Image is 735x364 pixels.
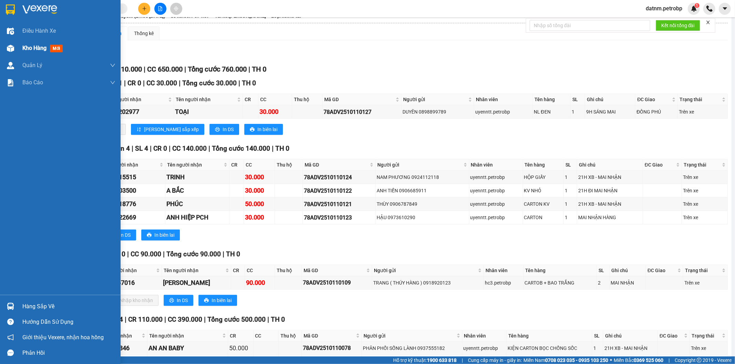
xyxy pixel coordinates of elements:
[198,295,237,306] button: printerIn biên lai
[127,79,141,87] span: CR 0
[257,126,277,133] span: In biên lai
[147,65,183,73] span: CC 650.000
[660,332,683,340] span: ĐC Giao
[210,124,239,135] button: printerIn DS
[101,171,165,184] td: 0866615515
[207,315,266,323] span: Tổng cước 500.000
[604,344,656,352] div: 21H XB - MAI NHẬN
[166,199,228,209] div: PHÚC
[176,96,236,103] span: Tên người nhận
[174,6,178,11] span: aim
[95,343,146,353] div: 0362688846
[99,276,162,290] td: 0975167016
[102,161,158,169] span: SĐT người nhận
[127,250,129,258] span: |
[212,297,232,304] span: In biên lai
[102,186,164,195] div: 0966303500
[147,342,228,355] td: AN AN BABY
[167,161,222,169] span: Tên người nhận
[524,187,563,194] div: KV NHỎ
[172,144,207,152] span: CC 140.000
[141,229,180,240] button: printerIn biên lai
[208,144,210,152] span: |
[110,63,115,68] span: down
[578,173,642,181] div: 21H XB - MAI NHẬN
[94,342,148,355] td: 0362688846
[7,28,14,35] img: warehouse-icon
[177,297,188,304] span: In DS
[238,79,240,87] span: |
[102,199,164,209] div: 0333118776
[524,265,597,276] th: Tên hàng
[722,6,728,12] span: caret-down
[22,61,42,69] span: Quản Lý
[165,184,229,197] td: A BẮC
[7,79,14,86] img: solution-icon
[245,199,274,209] div: 50.000
[634,357,663,363] strong: 0369 525 060
[303,184,376,197] td: 78ADV2510110122
[685,267,720,274] span: Trạng thái
[680,96,721,103] span: Trạng thái
[165,171,229,184] td: TRINH
[292,94,323,105] th: Thu hộ
[565,200,576,208] div: 1
[110,80,115,85] span: down
[170,3,182,15] button: aim
[138,3,150,15] button: plus
[112,144,130,152] span: Đơn 4
[245,186,274,195] div: 30.000
[586,108,634,116] div: 9H SÁNG MAI
[112,250,125,258] span: CR 0
[7,334,14,341] span: notification
[377,161,462,169] span: Người gửi
[128,315,163,323] span: CR 110.000
[135,144,148,152] span: SL 4
[564,159,577,171] th: SL
[403,96,467,103] span: Người gửi
[304,213,374,222] div: 78ADV2510110123
[22,301,115,312] div: Hàng sắp về
[656,20,700,31] button: Kết nối tổng đài
[402,108,473,116] div: DUYÊN 0898899789
[165,211,229,224] td: ANH HIỆP PCH
[104,105,174,119] td: 0984202977
[585,94,635,105] th: Ghi chú
[144,126,199,133] span: [PERSON_NAME] sắp xếp
[182,79,237,87] span: Tổng cước 30.000
[697,358,702,363] span: copyright
[304,200,374,208] div: 78ADV2510110121
[302,342,362,355] td: 78ADV2510110078
[640,4,688,13] span: datnm.petrobp
[7,319,14,325] span: question-circle
[204,315,206,323] span: |
[611,279,645,287] div: MAI NHẬN
[279,330,302,342] th: Thu hộ
[525,279,595,287] div: CARTOB + BAO TRẮNG
[154,231,174,239] span: In biên lai
[22,45,47,51] span: Kho hàng
[593,344,602,352] div: 1
[303,171,376,184] td: 78ADV2510110124
[105,107,173,117] div: 0984202977
[572,108,584,116] div: 1
[223,250,224,258] span: |
[275,144,289,152] span: TH 0
[132,144,133,152] span: |
[470,200,522,208] div: uyenntt.petrobp
[507,330,592,342] th: Tên hàng
[692,332,721,340] span: Trạng thái
[212,144,270,152] span: Tổng cước 140.000
[610,265,646,276] th: Ghi chú
[683,200,726,208] div: Trên xe
[146,79,177,87] span: CC 30.000
[246,278,274,288] div: 90.000
[147,233,152,238] span: printer
[377,200,468,208] div: THÙY 0906787849
[245,213,274,222] div: 30.000
[679,108,726,116] div: Trên xe
[304,186,374,195] div: 78ADV2510110122
[324,108,400,116] div: 78ADV2510110127
[204,298,209,303] span: printer
[105,96,167,103] span: SĐT người nhận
